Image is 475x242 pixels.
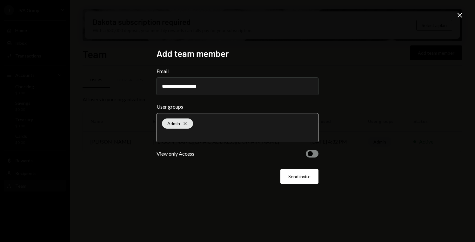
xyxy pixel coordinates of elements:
[157,67,318,75] label: Email
[157,150,194,158] div: View only Access
[157,47,318,60] h2: Add team member
[280,169,318,184] button: Send invite
[157,103,318,111] label: User groups
[162,118,193,129] div: Admin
